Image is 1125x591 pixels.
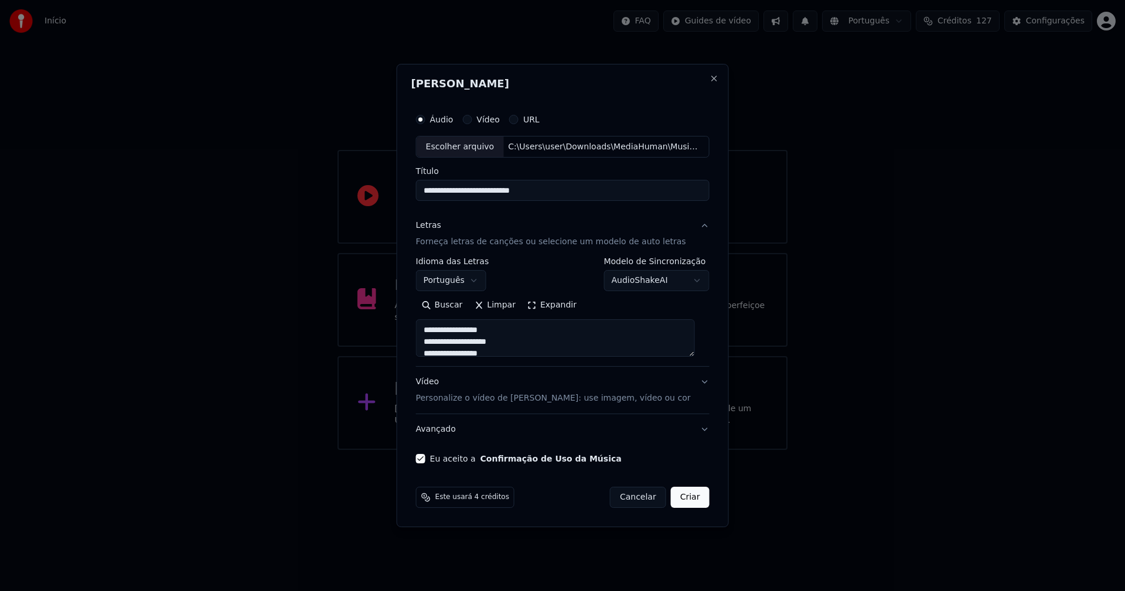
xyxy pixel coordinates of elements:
[411,78,714,89] h2: [PERSON_NAME]
[416,220,441,232] div: Letras
[435,493,509,502] span: Este usará 4 créditos
[416,258,710,367] div: LetrasForneça letras de canções ou selecione um modelo de auto letras
[416,367,710,414] button: VídeoPersonalize o vídeo de [PERSON_NAME]: use imagem, vídeo ou cor
[468,296,521,315] button: Limpar
[610,487,666,508] button: Cancelar
[480,455,622,463] button: Eu aceito a
[416,296,469,315] button: Buscar
[417,136,504,158] div: Escolher arquivo
[416,392,691,404] p: Personalize o vídeo de [PERSON_NAME]: use imagem, vídeo ou cor
[671,487,710,508] button: Criar
[416,377,691,405] div: Vídeo
[521,296,582,315] button: Expandir
[416,258,489,266] label: Idioma das Letras
[430,455,622,463] label: Eu aceito a
[430,115,454,124] label: Áudio
[416,168,710,176] label: Título
[416,414,710,445] button: Avançado
[604,258,709,266] label: Modelo de Sincronização
[476,115,500,124] label: Vídeo
[416,211,710,258] button: LetrasForneça letras de canções ou selecione um modelo de auto letras
[523,115,540,124] label: URL
[416,237,686,248] p: Forneça letras de canções ou selecione um modelo de auto letras
[503,141,703,153] div: C:\Users\user\Downloads\MediaHuman\Music\Emigrante Tuga · Scofieldtuga.mp3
